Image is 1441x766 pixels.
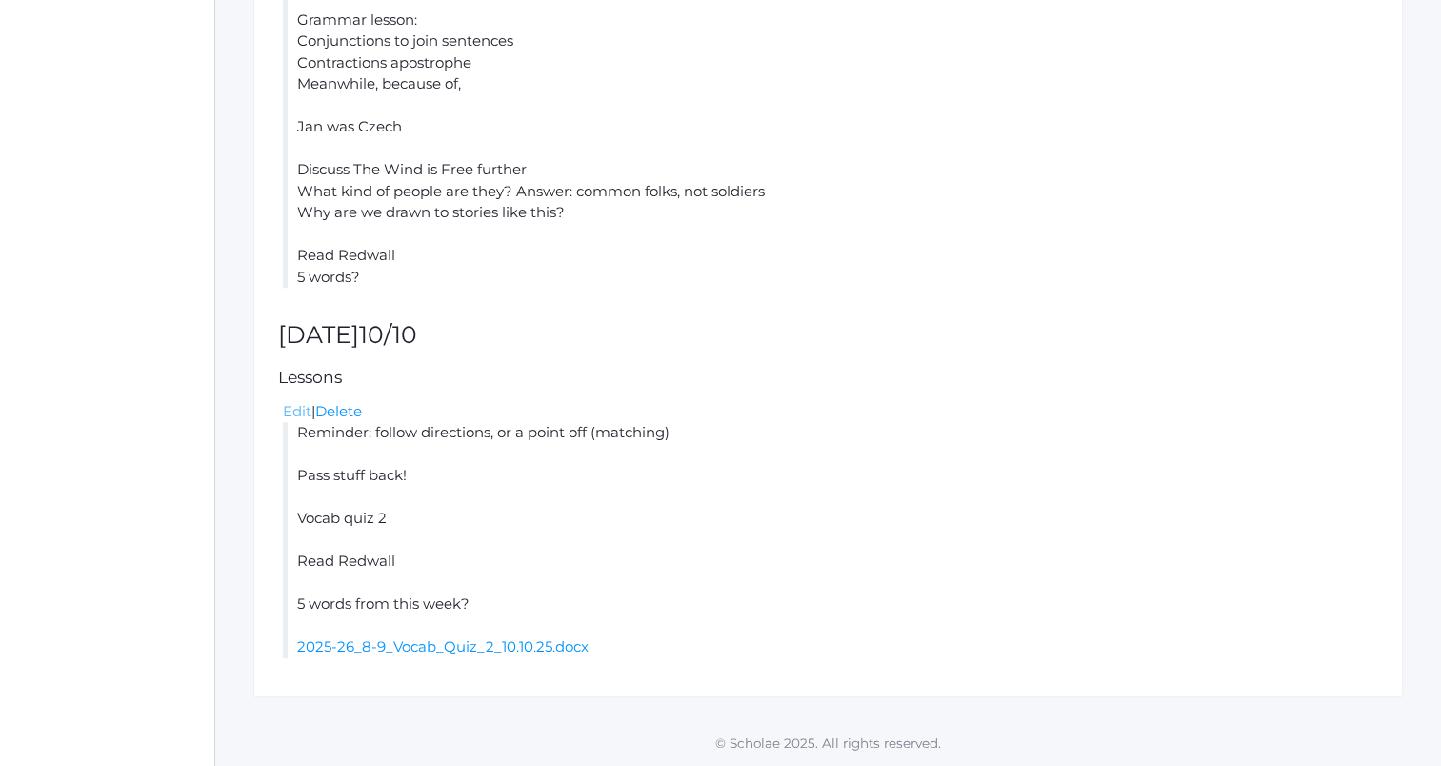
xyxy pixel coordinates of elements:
[283,401,1378,423] div: |
[297,637,589,655] a: 2025-26_8-9_Vocab_Quiz_2_10.10.25.docx
[278,322,1378,349] h2: [DATE]
[215,734,1441,753] p: © Scholae 2025. All rights reserved.
[283,422,1378,658] li: Reminder: follow directions, or a point off (matching) Pass stuff back! Vocab quiz 2 Read Redwall...
[278,369,1378,387] h5: Lessons
[359,320,417,349] span: 10/10
[283,402,311,420] a: Edit
[315,402,362,420] a: Delete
